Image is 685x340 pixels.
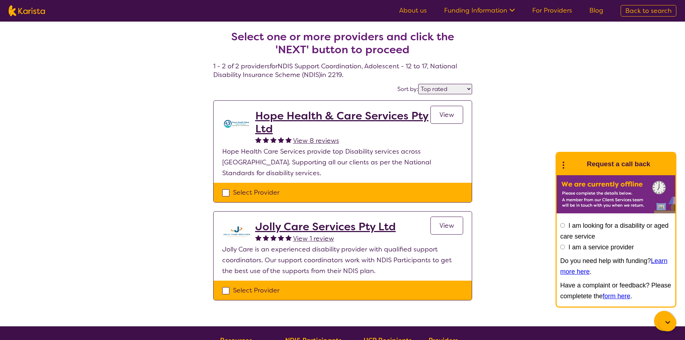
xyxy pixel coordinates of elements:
img: kmu4pv8om1atw2hfijtl.jpg [222,220,251,243]
img: fullstar [270,235,277,241]
span: View 1 review [293,234,334,243]
img: Karista offline chat form to request call back [557,175,675,213]
img: fullstar [255,137,261,143]
img: fullstar [270,137,277,143]
img: fullstar [255,235,261,241]
p: Do you need help with funding? . [560,255,672,277]
a: View 8 reviews [293,135,339,146]
a: form here [603,293,630,300]
h2: Select one or more providers and click the 'NEXT' button to proceed [222,30,463,56]
span: View [439,110,454,119]
label: I am a service provider [568,244,634,251]
h1: Request a call back [587,159,650,169]
label: Sort by: [397,85,418,93]
a: View 1 review [293,233,334,244]
img: Karista [568,157,583,171]
a: For Providers [532,6,572,15]
a: Jolly Care Services Pty Ltd [255,220,396,233]
a: Funding Information [444,6,515,15]
img: Karista logo [9,5,45,16]
span: Back to search [625,6,672,15]
a: Hope Health & Care Services Pty Ltd [255,109,430,135]
img: ts6kn0scflc8jqbskg2q.jpg [222,109,251,138]
img: fullstar [263,137,269,143]
img: fullstar [286,235,292,241]
h4: 1 - 2 of 2 providers for NDIS Support Coordination , Adolescent - 12 to 17 , National Disability ... [213,13,472,79]
button: Channel Menu [654,311,674,331]
span: View 8 reviews [293,136,339,145]
a: View [430,106,463,124]
a: View [430,217,463,235]
p: Hope Health Care Services provide top Disability services across [GEOGRAPHIC_DATA]. Supporting al... [222,146,463,178]
a: Back to search [621,5,676,17]
span: View [439,221,454,230]
p: Jolly Care is an experienced disability provider with qualified support coordinators. Our support... [222,244,463,276]
img: fullstar [278,235,284,241]
img: fullstar [286,137,292,143]
img: fullstar [278,137,284,143]
img: fullstar [263,235,269,241]
label: I am looking for a disability or aged care service [560,222,668,240]
a: Blog [589,6,603,15]
a: About us [399,6,427,15]
p: Have a complaint or feedback? Please completete the . [560,280,672,302]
